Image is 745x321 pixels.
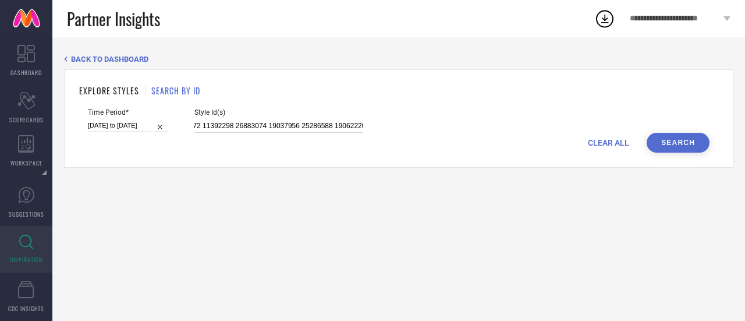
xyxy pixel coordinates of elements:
[79,84,139,97] h1: EXPLORE STYLES
[194,119,363,133] input: Enter comma separated style ids e.g. 12345, 67890
[9,210,44,218] span: SUGGESTIONS
[88,108,168,117] span: Time Period*
[71,55,148,64] span: BACK TO DASHBOARD
[10,158,42,167] span: WORKSPACE
[588,138,629,147] span: CLEAR ALL
[9,115,44,124] span: SCORECARDS
[10,68,42,77] span: DASHBOARD
[594,8,615,29] div: Open download list
[64,55,733,64] div: Back TO Dashboard
[194,108,363,117] span: Style Id(s)
[8,304,44,313] span: CDC INSIGHTS
[647,133,709,153] button: Search
[67,7,160,31] span: Partner Insights
[151,84,200,97] h1: SEARCH BY ID
[88,119,168,132] input: Select time period
[10,255,42,264] span: INSPIRATION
